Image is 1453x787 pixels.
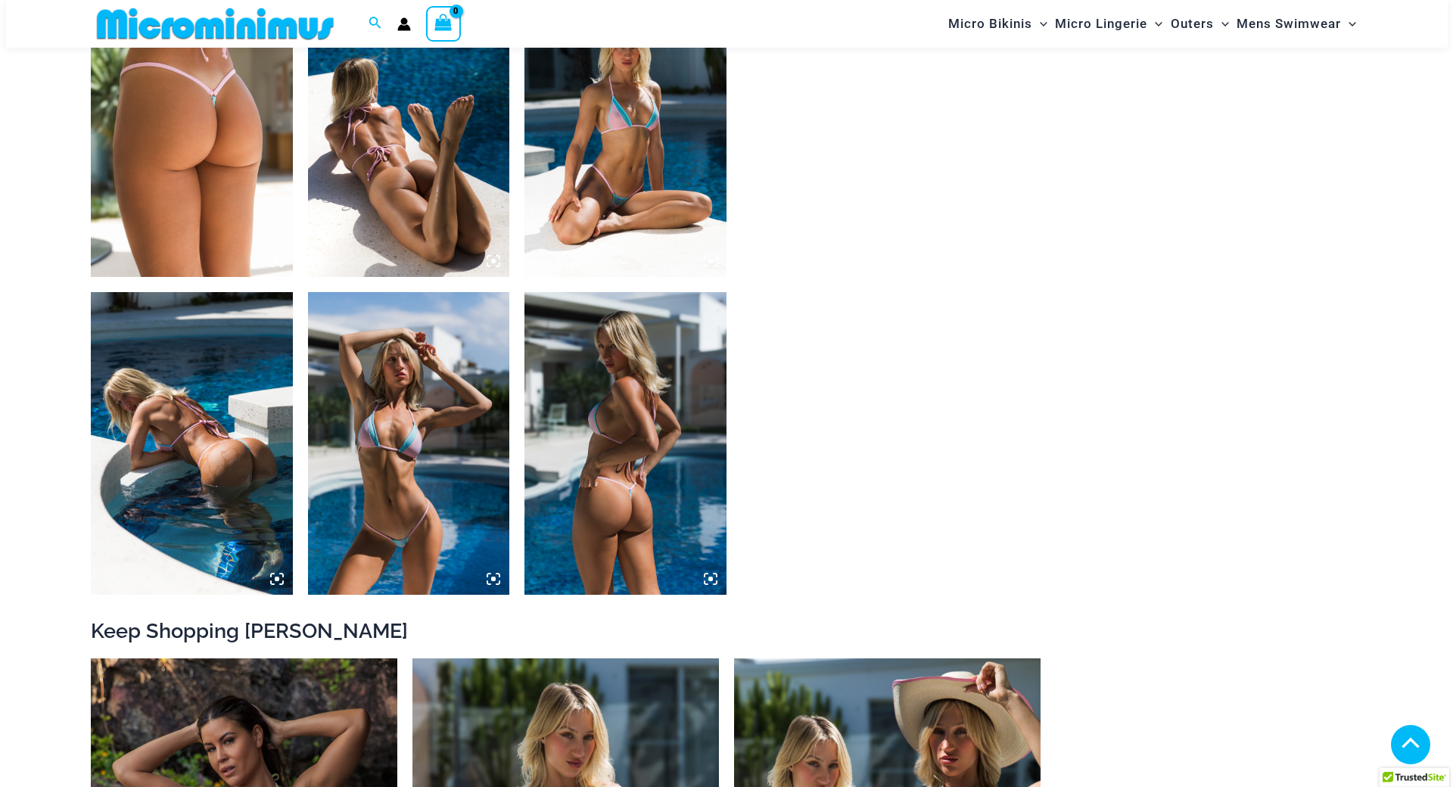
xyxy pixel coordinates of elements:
img: That Summer Dawn 3063 Tri Top 4309 Micro [91,292,293,595]
span: Outers [1171,5,1214,43]
span: Mens Swimwear [1237,5,1341,43]
span: Micro Lingerie [1055,5,1147,43]
span: Menu Toggle [1341,5,1356,43]
img: That Summer Dawn 3063 Tri Top 4309 Micro [308,292,510,595]
h2: Keep Shopping [PERSON_NAME] [91,617,1362,644]
span: Menu Toggle [1032,5,1047,43]
img: That Summer Dawn 3063 Tri Top 4309 Micro [524,292,726,595]
a: Micro LingerieMenu ToggleMenu Toggle [1051,5,1166,43]
a: Micro BikinisMenu ToggleMenu Toggle [944,5,1051,43]
a: Mens SwimwearMenu ToggleMenu Toggle [1233,5,1360,43]
a: Search icon link [369,14,382,33]
a: Account icon link [397,17,411,31]
nav: Site Navigation [942,2,1362,45]
span: Menu Toggle [1147,5,1162,43]
a: View Shopping Cart, empty [426,6,461,41]
a: OutersMenu ToggleMenu Toggle [1167,5,1233,43]
span: Micro Bikinis [948,5,1032,43]
span: Menu Toggle [1214,5,1229,43]
img: MM SHOP LOGO FLAT [91,7,340,41]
